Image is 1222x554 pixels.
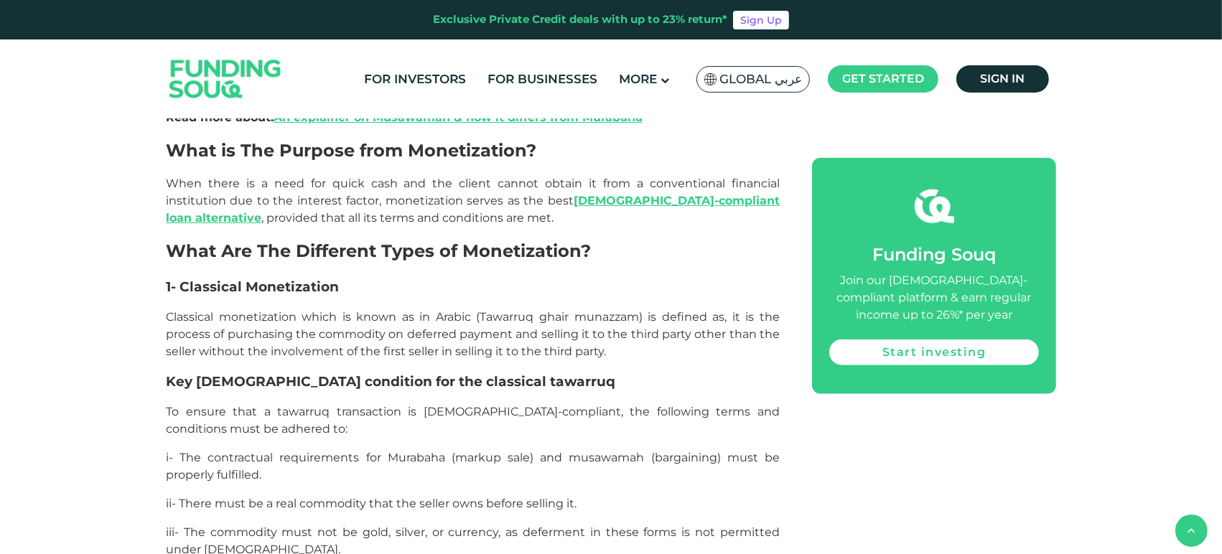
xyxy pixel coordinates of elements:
[166,310,780,358] span: Classical monetization which is known as in Arabic (Tawarruq ghair munazzam) is defined as, it is...
[733,11,789,29] a: Sign Up
[981,72,1025,85] span: Sign in
[166,278,339,295] span: 1- Classical Monetization
[872,244,996,265] span: Funding Souq
[842,72,924,85] span: Get started
[166,405,780,436] span: To ensure that a tawarruq transaction is [DEMOGRAPHIC_DATA]-compliant, the following terms and co...
[433,11,727,28] div: Exclusive Private Credit deals with up to 23% return*
[956,65,1049,93] a: Sign in
[166,240,591,261] span: What Are The Different Types of Monetization?
[829,339,1039,365] a: Start investing
[155,43,296,116] img: Logo
[620,72,658,86] span: More
[485,67,602,91] a: For Businesses
[1175,515,1208,547] button: back
[166,373,615,390] span: Key [DEMOGRAPHIC_DATA] condition for the classical tawarruq
[361,67,470,91] a: For Investors
[719,71,802,88] span: Global عربي
[704,73,717,85] img: SA Flag
[166,451,780,482] span: i- The contractual requirements for Murabaha (markup sale) and musawamah (bargaining) must be pro...
[166,140,536,161] span: What is The Purpose from Monetization?
[166,497,577,510] span: ii- There must be a real commodity that the seller owns before selling it.
[915,187,954,226] img: fsicon
[829,272,1039,324] div: Join our [DEMOGRAPHIC_DATA]-compliant platform & earn regular income up to 26%* per year
[166,177,780,225] span: When there is a need for quick cash and the client cannot obtain it from a conventional financial...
